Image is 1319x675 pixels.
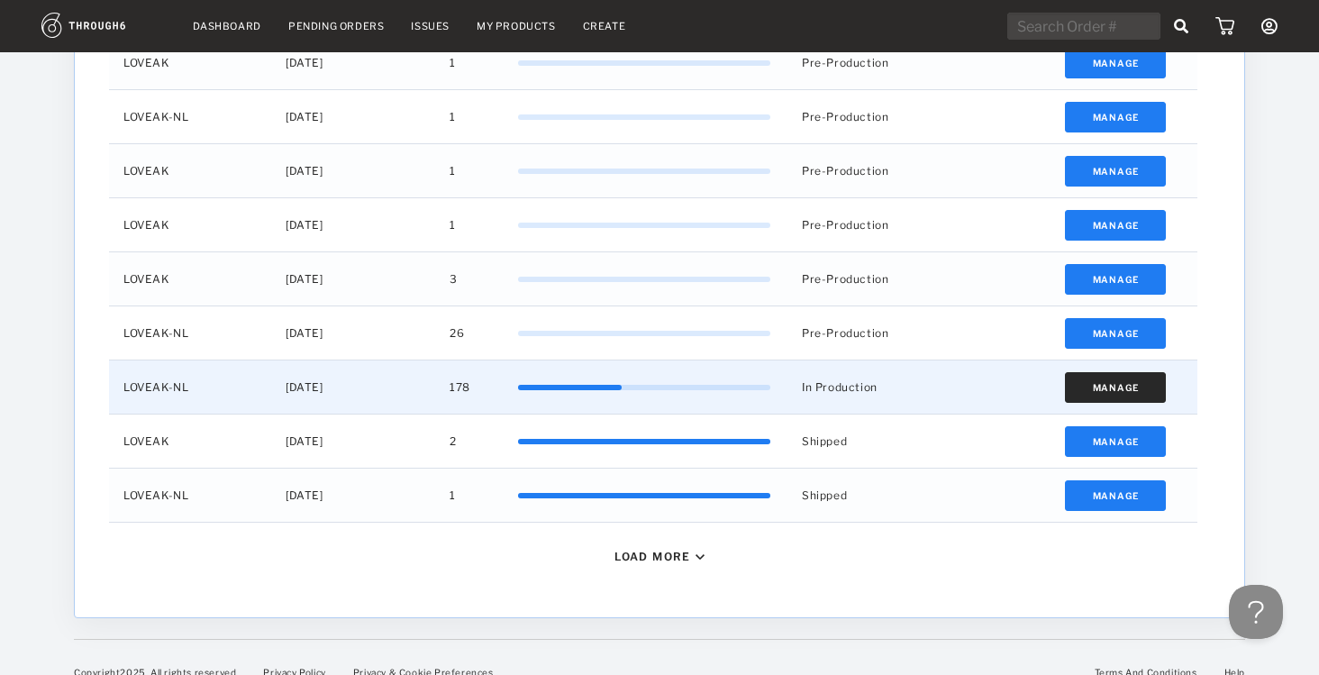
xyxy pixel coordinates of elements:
[109,144,1197,198] div: Press SPACE to select this row.
[109,198,1197,252] div: Press SPACE to select this row.
[1007,13,1160,40] input: Search Order #
[109,469,1197,523] div: Press SPACE to select this row.
[450,268,458,291] span: 3
[787,90,951,143] div: Pre-Production
[450,214,456,237] span: 1
[271,90,435,143] div: [DATE]
[109,252,271,306] div: LOVEAK
[1065,156,1167,187] button: Manage
[41,13,166,38] img: logo.1c10ca64.svg
[271,198,435,251] div: [DATE]
[271,469,435,522] div: [DATE]
[271,360,435,414] div: [DATE]
[1065,318,1167,349] button: Manage
[109,90,271,143] div: LOVEAK-NL
[271,415,435,468] div: [DATE]
[450,430,457,453] span: 2
[1065,102,1167,132] button: Manage
[583,20,626,32] a: Create
[109,90,1197,144] div: Press SPACE to select this row.
[109,360,1197,415] div: Press SPACE to select this row.
[1065,210,1167,241] button: Manage
[787,36,951,89] div: Pre-Production
[450,51,456,75] span: 1
[109,198,271,251] div: LOVEAK
[109,36,271,89] div: LOVEAK
[1065,264,1167,295] button: Manage
[109,252,1197,306] div: Press SPACE to select this row.
[450,160,456,183] span: 1
[614,550,691,563] div: Load More
[450,484,456,507] span: 1
[787,415,951,468] div: Shipped
[1065,426,1167,457] button: Manage
[109,144,271,197] div: LOVEAK
[1065,48,1167,78] button: Manage
[109,415,1197,469] div: Press SPACE to select this row.
[109,306,1197,360] div: Press SPACE to select this row.
[787,360,951,414] div: In Production
[288,20,384,32] a: Pending Orders
[1065,480,1167,511] button: Manage
[1065,372,1167,403] button: Manage
[450,376,470,399] span: 178
[696,554,705,560] img: icon_caret_down_black.69fb8af9.svg
[787,252,951,306] div: Pre-Production
[450,322,464,345] span: 26
[411,20,450,32] a: Issues
[1229,585,1283,639] iframe: Toggle Customer Support
[787,469,951,522] div: Shipped
[109,306,271,360] div: LOVEAK-NL
[109,415,271,468] div: LOVEAK
[787,306,951,360] div: Pre-Production
[271,144,435,197] div: [DATE]
[1215,17,1234,35] img: icon_cart.dab5cea1.svg
[109,360,271,414] div: LOVEAK-NL
[271,252,435,306] div: [DATE]
[787,144,951,197] div: Pre-Production
[271,306,435,360] div: [DATE]
[787,198,951,251] div: Pre-Production
[109,469,271,522] div: LOVEAK-NL
[109,36,1197,90] div: Press SPACE to select this row.
[271,36,435,89] div: [DATE]
[193,20,261,32] a: Dashboard
[450,105,456,129] span: 1
[477,20,556,32] a: My Products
